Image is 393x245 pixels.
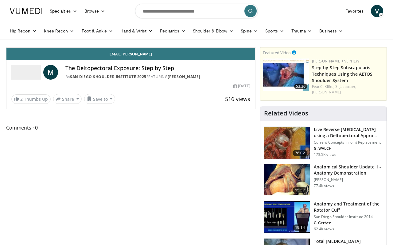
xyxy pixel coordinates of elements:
[312,65,373,83] a: Step-by-Step Subscapularis Techniques Using the AETOS Shoulder System
[293,150,307,156] span: 76:02
[264,164,383,196] a: 15:57 Anatomical Shoulder Update 1 - Anatomy Demonstration [PERSON_NAME] 77.4K views
[314,152,336,157] p: 173.5K views
[81,5,109,17] a: Browse
[40,25,78,37] a: Knee Recon
[335,84,356,89] a: S. Jacobson,
[46,5,81,17] a: Specialties
[314,126,383,139] h3: Live Reverse [MEDICAL_DATA] using a Deltopectoral Appro…
[264,127,310,159] img: 684033_3.png.150x105_q85_crop-smart_upscale.jpg
[11,65,41,80] img: San Diego Shoulder Institute 2025
[233,83,250,89] div: [DATE]
[10,8,42,14] img: VuMedi Logo
[78,25,117,37] a: Foot & Ankle
[314,238,372,244] h3: Total [MEDICAL_DATA]
[314,140,383,145] p: Current Concepts in Joint Replacement
[53,94,82,104] button: Share
[314,221,383,225] p: C. Gerber
[293,187,307,193] span: 15:57
[43,65,58,80] a: M
[117,25,156,37] a: Hand & Wrist
[65,65,250,72] h4: The Deltopectoral Exposure: Step by Step
[65,74,250,80] div: By FEATURING
[342,5,367,17] a: Favorites
[6,25,40,37] a: Hip Recon
[320,84,334,89] a: C. Klifto,
[294,84,307,89] span: 53:36
[6,124,255,132] span: Comments 0
[262,25,288,37] a: Sports
[263,58,309,91] img: 70e54e43-e9ea-4a9d-be99-25d1f039a65a.150x105_q85_crop-smart_upscale.jpg
[293,224,307,231] span: 19:14
[263,50,291,55] small: Featured Video
[264,126,383,159] a: 76:02 Live Reverse [MEDICAL_DATA] using a Deltopectoral Appro… Current Concepts in Joint Replacem...
[264,201,383,233] a: 19:14 Anatomy and Treatment of the Rotator Cuff San Diego Shoulder Institute 2014 C. Gerber 62.4K...
[263,58,309,91] a: 53:36
[314,227,334,232] p: 62.4K views
[20,96,23,102] span: 2
[6,48,255,60] a: Email [PERSON_NAME]
[316,25,347,37] a: Business
[314,164,383,176] h3: Anatomical Shoulder Update 1 - Anatomy Demonstration
[312,84,384,95] div: Feat.
[314,183,334,188] p: 77.4K views
[264,110,308,117] h4: Related Videos
[156,25,189,37] a: Pediatrics
[189,25,237,37] a: Shoulder & Elbow
[314,177,383,182] p: [PERSON_NAME]
[314,201,383,213] h3: Anatomy and Treatment of the Rotator Cuff
[135,4,258,18] input: Search topics, interventions
[371,5,383,17] a: V
[314,146,383,151] p: G. WALCH
[288,25,316,37] a: Trauma
[312,89,341,95] a: [PERSON_NAME]
[70,74,146,79] a: San Diego Shoulder Institute 2025
[264,164,310,196] img: laj_3.png.150x105_q85_crop-smart_upscale.jpg
[11,94,51,104] a: 2 Thumbs Up
[314,214,383,219] p: San Diego Shoulder Institute 2014
[237,25,261,37] a: Spine
[312,58,359,64] a: [PERSON_NAME]+Nephew
[84,94,115,104] button: Save to
[168,74,200,79] a: [PERSON_NAME]
[264,201,310,233] img: 58008271-3059-4eea-87a5-8726eb53a503.150x105_q85_crop-smart_upscale.jpg
[225,95,250,103] span: 516 views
